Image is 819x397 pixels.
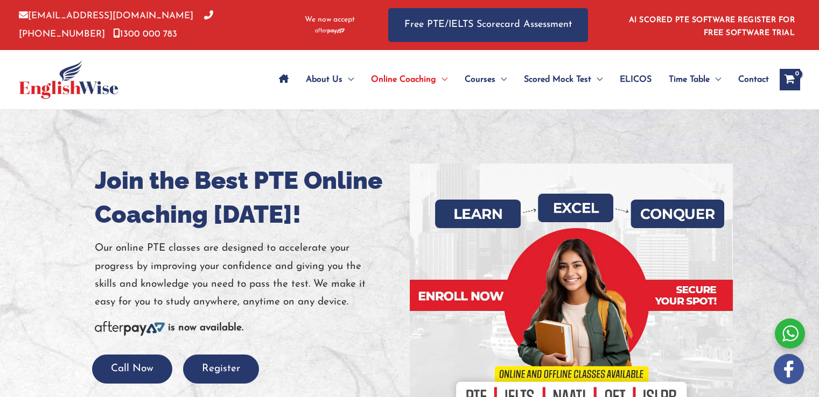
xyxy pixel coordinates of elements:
[113,30,177,39] a: 1300 000 783
[495,61,507,98] span: Menu Toggle
[710,61,721,98] span: Menu Toggle
[306,61,342,98] span: About Us
[730,61,769,98] a: Contact
[611,61,660,98] a: ELICOS
[669,61,710,98] span: Time Table
[315,28,345,34] img: Afterpay-Logo
[95,239,402,311] p: Our online PTE classes are designed to accelerate your progress by improving your confidence and ...
[19,11,193,20] a: [EMAIL_ADDRESS][DOMAIN_NAME]
[622,8,800,42] aside: Header Widget 1
[297,61,362,98] a: About UsMenu Toggle
[371,61,436,98] span: Online Coaching
[465,61,495,98] span: Courses
[95,164,402,231] h1: Join the Best PTE Online Coaching [DATE]!
[19,60,118,99] img: cropped-ew-logo
[660,61,730,98] a: Time TableMenu Toggle
[738,61,769,98] span: Contact
[19,11,213,38] a: [PHONE_NUMBER]
[515,61,611,98] a: Scored Mock TestMenu Toggle
[620,61,652,98] span: ELICOS
[95,321,165,336] img: Afterpay-Logo
[183,364,259,374] a: Register
[774,354,804,384] img: white-facebook.png
[92,364,172,374] a: Call Now
[388,8,588,42] a: Free PTE/IELTS Scorecard Assessment
[591,61,603,98] span: Menu Toggle
[342,61,354,98] span: Menu Toggle
[780,69,800,90] a: View Shopping Cart, empty
[436,61,447,98] span: Menu Toggle
[362,61,456,98] a: Online CoachingMenu Toggle
[629,16,795,37] a: AI SCORED PTE SOFTWARE REGISTER FOR FREE SOFTWARE TRIAL
[168,323,243,333] b: is now available.
[183,355,259,384] button: Register
[305,15,355,25] span: We now accept
[456,61,515,98] a: CoursesMenu Toggle
[92,355,172,384] button: Call Now
[270,61,769,98] nav: Site Navigation: Main Menu
[524,61,591,98] span: Scored Mock Test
